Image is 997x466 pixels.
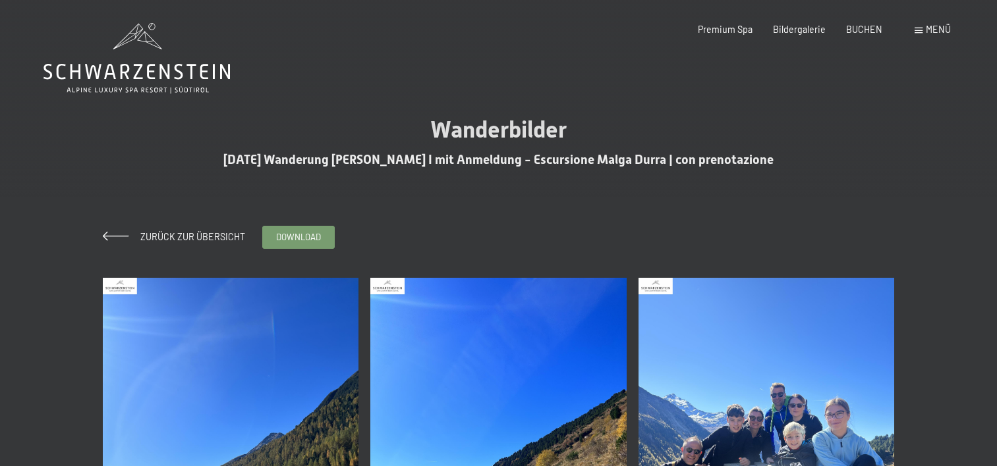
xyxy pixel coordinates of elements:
span: download [276,231,321,243]
a: Premium Spa [698,24,753,35]
span: [DATE] Wanderung [PERSON_NAME] I mit Anmeldung - Escursione Malga Durra | con prenotazione [223,152,774,167]
a: Zurück zur Übersicht [103,231,245,242]
a: download [263,226,334,248]
a: BUCHEN [846,24,882,35]
span: Zurück zur Übersicht [131,231,245,242]
a: Bildergalerie [773,24,826,35]
span: Menü [926,24,951,35]
span: Wanderbilder [430,116,567,143]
